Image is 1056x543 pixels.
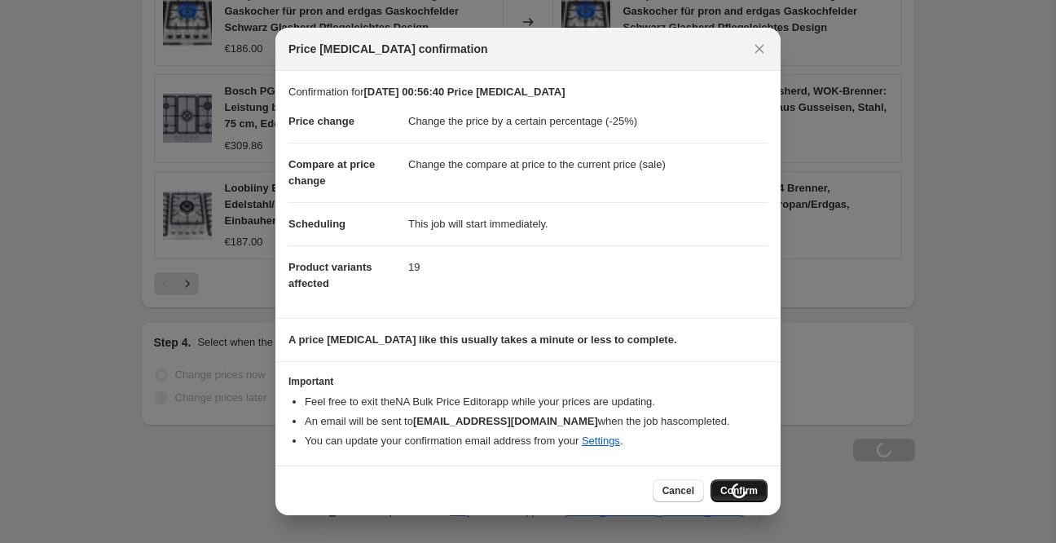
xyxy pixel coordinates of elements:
li: Feel free to exit the NA Bulk Price Editor app while your prices are updating. [305,394,768,410]
dd: Change the compare at price to the current price (sale) [408,143,768,186]
button: Cancel [653,479,704,502]
dd: 19 [408,245,768,289]
p: Confirmation for [288,84,768,100]
button: Close [748,38,771,60]
dd: Change the price by a certain percentage (-25%) [408,100,768,143]
b: [EMAIL_ADDRESS][DOMAIN_NAME] [413,415,598,427]
span: Price change [288,115,354,127]
a: Settings [582,435,620,447]
span: Product variants affected [288,261,372,289]
li: You can update your confirmation email address from your . [305,433,768,449]
span: Compare at price change [288,158,375,187]
span: Price [MEDICAL_DATA] confirmation [288,41,488,57]
span: Cancel [662,484,694,497]
b: A price [MEDICAL_DATA] like this usually takes a minute or less to complete. [288,333,677,346]
h3: Important [288,375,768,388]
li: An email will be sent to when the job has completed . [305,413,768,430]
b: [DATE] 00:56:40 Price [MEDICAL_DATA] [363,86,565,98]
dd: This job will start immediately. [408,202,768,245]
span: Scheduling [288,218,345,230]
